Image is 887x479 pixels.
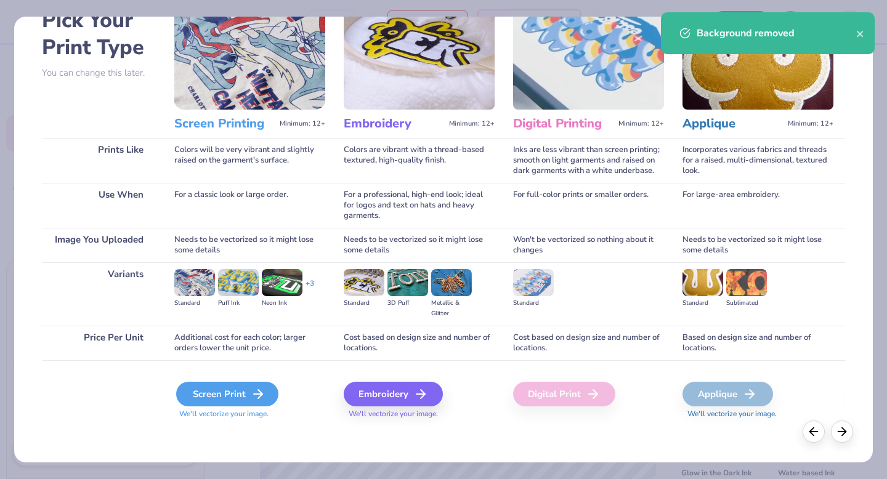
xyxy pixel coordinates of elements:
[387,269,428,296] img: 3D Puff
[262,298,302,308] div: Neon Ink
[697,26,856,41] div: Background removed
[344,409,495,419] span: We'll vectorize your image.
[344,382,443,406] div: Embroidery
[513,382,615,406] div: Digital Print
[387,298,428,308] div: 3D Puff
[42,68,156,78] p: You can change this later.
[174,326,325,360] div: Additional cost for each color; larger orders lower the unit price.
[431,298,472,319] div: Metallic & Glitter
[344,298,384,308] div: Standard
[682,116,783,132] h3: Applique
[174,138,325,183] div: Colors will be very vibrant and slightly raised on the garment's surface.
[174,409,325,419] span: We'll vectorize your image.
[344,269,384,296] img: Standard
[788,119,833,128] span: Minimum: 12+
[42,228,156,262] div: Image You Uploaded
[682,326,833,360] div: Based on design size and number of locations.
[218,269,259,296] img: Puff Ink
[431,269,472,296] img: Metallic & Glitter
[174,269,215,296] img: Standard
[682,409,833,419] span: We'll vectorize your image.
[42,262,156,326] div: Variants
[618,119,664,128] span: Minimum: 12+
[344,183,495,228] div: For a professional, high-end look; ideal for logos and text on hats and heavy garments.
[344,326,495,360] div: Cost based on design size and number of locations.
[682,183,833,228] div: For large-area embroidery.
[449,119,495,128] span: Minimum: 12+
[42,326,156,360] div: Price Per Unit
[174,183,325,228] div: For a classic look or large order.
[344,228,495,262] div: Needs to be vectorized so it might lose some details
[682,269,723,296] img: Standard
[682,382,773,406] div: Applique
[218,298,259,308] div: Puff Ink
[513,138,664,183] div: Inks are less vibrant than screen printing; smooth on light garments and raised on dark garments ...
[726,298,767,308] div: Sublimated
[42,138,156,183] div: Prints Like
[344,138,495,183] div: Colors are vibrant with a thread-based textured, high-quality finish.
[306,278,314,299] div: + 3
[856,26,865,41] button: close
[513,116,614,132] h3: Digital Printing
[176,382,278,406] div: Screen Print
[174,298,215,308] div: Standard
[682,228,833,262] div: Needs to be vectorized so it might lose some details
[174,116,275,132] h3: Screen Printing
[513,326,664,360] div: Cost based on design size and number of locations.
[726,269,767,296] img: Sublimated
[262,269,302,296] img: Neon Ink
[42,183,156,228] div: Use When
[344,116,444,132] h3: Embroidery
[513,183,664,228] div: For full-color prints or smaller orders.
[682,138,833,183] div: Incorporates various fabrics and threads for a raised, multi-dimensional, textured look.
[174,228,325,262] div: Needs to be vectorized so it might lose some details
[513,298,554,308] div: Standard
[682,298,723,308] div: Standard
[42,7,156,61] h2: Pick Your Print Type
[280,119,325,128] span: Minimum: 12+
[513,269,554,296] img: Standard
[513,228,664,262] div: Won't be vectorized so nothing about it changes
